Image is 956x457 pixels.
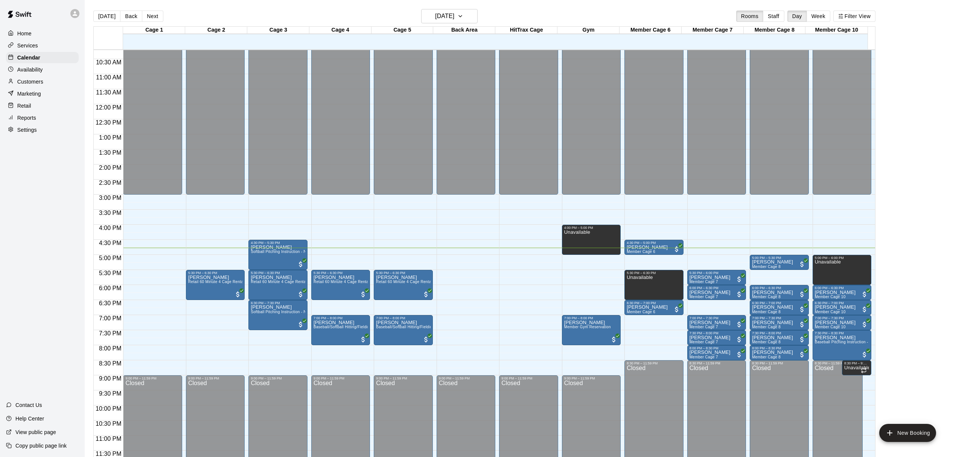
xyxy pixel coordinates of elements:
[673,245,680,253] span: All customers have paid
[97,210,123,216] span: 3:30 PM
[564,376,618,380] div: 9:00 PM – 11:59 PM
[97,225,123,231] span: 4:00 PM
[690,316,744,320] div: 7:00 PM – 7:30 PM
[752,310,781,314] span: Member Cage 8
[376,376,430,380] div: 9:00 PM – 11:59 PM
[861,321,868,328] span: All customers have paid
[6,124,79,136] a: Settings
[97,375,123,382] span: 9:00 PM
[690,361,744,365] div: 8:30 PM – 11:59 PM
[17,126,37,134] p: Settings
[842,360,871,375] div: 8:30 PM – 9:00 PM: Unavailable
[251,310,327,314] span: Softball Pitching Instruction - Non-Member
[798,351,806,358] span: All customers have paid
[879,424,936,442] button: add
[736,11,763,22] button: Rooms
[6,88,79,99] a: Marketing
[97,330,123,337] span: 7:30 PM
[309,27,371,34] div: Cage 4
[813,300,871,315] div: 6:30 PM – 7:00 PM: Wagner Correa
[682,27,744,34] div: Member Cage 7
[807,11,830,22] button: Week
[251,241,305,245] div: 4:30 PM – 5:30 PM
[673,306,680,313] span: All customers have paid
[94,59,123,66] span: 10:30 AM
[97,195,123,201] span: 3:00 PM
[94,405,123,412] span: 10:00 PM
[798,336,806,343] span: All customers have paid
[861,291,868,298] span: All customers have paid
[251,250,327,254] span: Softball Pitching Instruction - Non-Member
[624,300,683,315] div: 6:30 PM – 7:00 PM: Andrea Nadeau
[248,300,307,330] div: 6:30 PM – 7:30 PM: Jay Barber
[97,165,123,171] span: 2:00 PM
[627,361,681,365] div: 8:30 PM – 11:59 PM
[750,345,808,360] div: 8:00 PM – 8:30 PM: Stephanie Harris
[374,270,432,300] div: 5:30 PM – 6:30 PM: Derek Barrette
[690,286,744,290] div: 6:00 PM – 6:30 PM
[97,240,123,246] span: 4:30 PM
[185,27,247,34] div: Cage 2
[422,336,430,343] span: All customers have paid
[627,241,681,245] div: 4:30 PM – 5:00 PM
[763,11,784,22] button: Staff
[690,271,744,275] div: 5:30 PM – 6:00 PM
[815,325,846,329] span: Member Cage 10
[744,27,806,34] div: Member Cage 8
[376,316,430,320] div: 7:00 PM – 8:00 PM
[6,40,79,51] a: Services
[17,42,38,49] p: Services
[627,271,681,275] div: 5:30 PM – 6:30 PM
[813,330,871,360] div: 7:30 PM – 8:30 PM: CJ Dandeneau
[735,291,743,298] span: All customers have paid
[752,361,806,365] div: 8:30 PM – 11:59 PM
[815,316,869,320] div: 7:00 PM – 7:30 PM
[690,346,744,350] div: 8:00 PM – 8:30 PM
[297,291,304,298] span: All customers have paid
[6,112,79,123] a: Reports
[752,265,781,269] span: Member Cage 8
[421,9,478,23] button: [DATE]
[861,351,868,358] span: All customers have paid
[17,54,40,61] p: Calendar
[15,415,44,422] p: Help Center
[97,149,123,156] span: 1:30 PM
[624,240,683,255] div: 4:30 PM – 5:00 PM: Jeff Cute
[251,280,342,284] span: Retail 60 Minute 4 Cage Rental (Cages 2, 3, 4 & 5)
[805,27,868,34] div: Member Cage 10
[690,295,718,299] span: Member Cage 7
[501,376,556,380] div: 9:00 PM – 11:59 PM
[6,100,79,111] div: Retail
[188,271,242,275] div: 5:30 PM – 6:30 PM
[815,310,846,314] span: Member Cage 10
[815,340,893,344] span: Baseball Pitching Instruction - Non-Member
[97,315,123,321] span: 7:00 PM
[687,285,746,300] div: 6:00 PM – 6:30 PM: Heather MacDonald
[813,315,871,330] div: 7:00 PM – 7:30 PM: Lea Hodgkin
[6,28,79,39] a: Home
[188,280,279,284] span: Retail 60 Minute 4 Cage Rental (Cages 2, 3, 4 & 5)
[752,295,781,299] span: Member Cage 8
[376,325,481,329] span: Baseball/Softball Hitting/Fielding Instruction - Non-Member
[15,428,56,436] p: View public page
[97,255,123,261] span: 5:00 PM
[752,331,806,335] div: 7:30 PM – 8:00 PM
[564,325,611,329] span: Member Gym Reservation
[798,306,806,313] span: All customers have paid
[813,255,871,285] div: 5:00 PM – 6:00 PM: Unavailable
[750,285,808,300] div: 6:00 PM – 6:30 PM: Kimberly Silva
[687,270,746,285] div: 5:30 PM – 6:00 PM: Heather MacDonald
[752,286,806,290] div: 6:00 PM – 6:30 PM
[15,401,42,409] p: Contact Us
[374,315,432,345] div: 7:00 PM – 8:00 PM: Ben Russo
[815,361,860,365] div: 8:30 PM – 11:59 PM
[6,52,79,63] div: Calendar
[6,76,79,87] div: Customers
[97,180,123,186] span: 2:30 PM
[564,226,618,230] div: 4:00 PM – 5:00 PM
[813,285,871,300] div: 6:00 PM – 6:30 PM: Wagner Correa
[297,321,304,328] span: All customers have paid
[17,90,41,97] p: Marketing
